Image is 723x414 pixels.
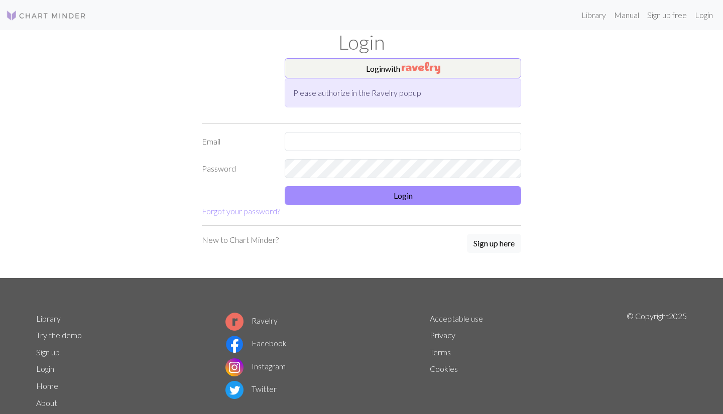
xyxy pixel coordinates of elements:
button: Login [285,186,521,205]
a: About [36,398,57,407]
a: Cookies [430,364,458,373]
a: Twitter [225,384,277,393]
h1: Login [30,30,693,54]
img: Ravelry logo [225,313,244,331]
a: Sign up [36,347,60,357]
button: Sign up here [467,234,521,253]
img: Ravelry [402,62,440,74]
a: Login [36,364,54,373]
a: Login [691,5,717,25]
a: Forgot your password? [202,206,280,216]
a: Ravelry [225,316,278,325]
a: Acceptable use [430,314,483,323]
p: New to Chart Minder? [202,234,279,246]
img: Facebook logo [225,335,244,353]
img: Logo [6,10,86,22]
a: Privacy [430,330,455,340]
a: Instagram [225,361,286,371]
a: Manual [610,5,643,25]
a: Facebook [225,338,287,348]
a: Sign up free [643,5,691,25]
div: Please authorize in the Ravelry popup [285,78,521,107]
button: Loginwith [285,58,521,78]
a: Home [36,381,58,390]
a: Library [577,5,610,25]
a: Library [36,314,61,323]
label: Password [196,159,279,178]
a: Terms [430,347,451,357]
a: Sign up here [467,234,521,254]
label: Email [196,132,279,151]
p: © Copyright 2025 [627,310,687,411]
img: Twitter logo [225,381,244,399]
a: Try the demo [36,330,82,340]
img: Instagram logo [225,358,244,376]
